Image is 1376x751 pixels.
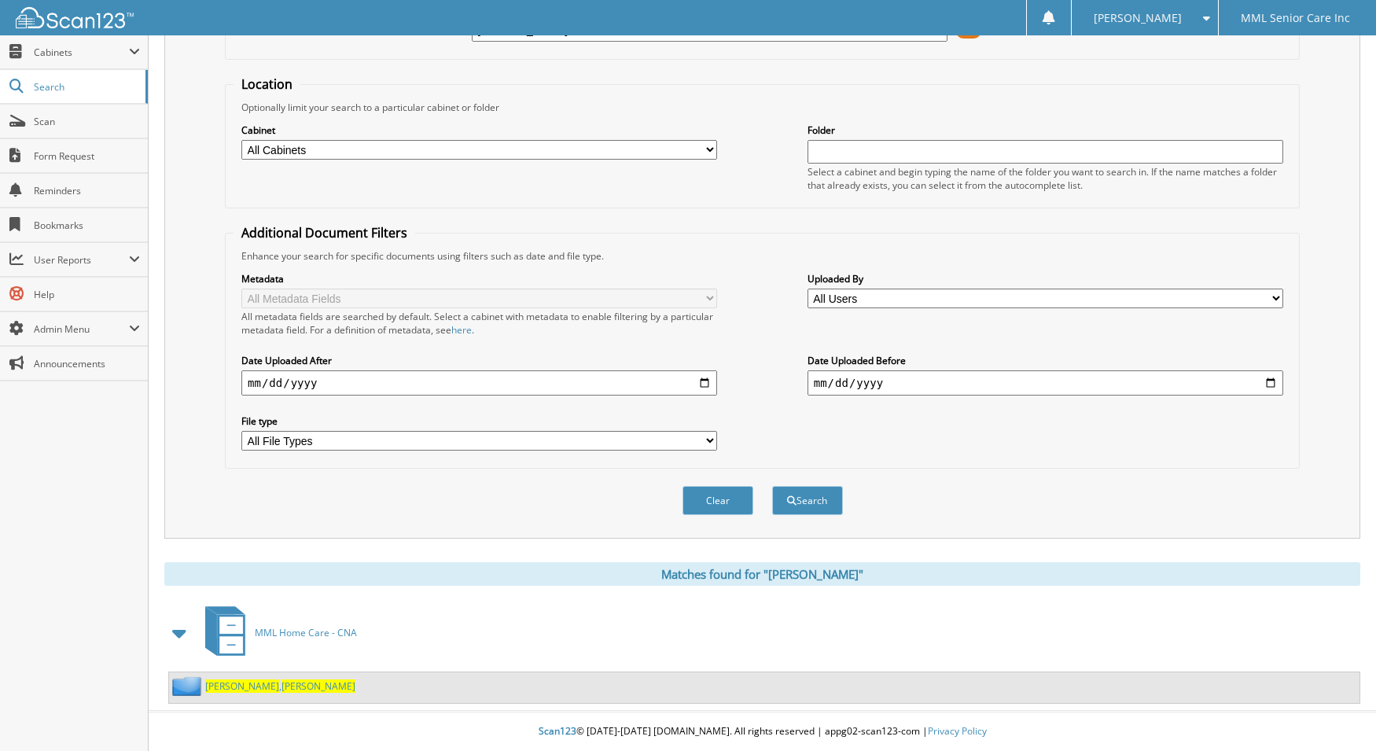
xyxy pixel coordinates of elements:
[539,724,576,738] span: Scan123
[34,253,129,267] span: User Reports
[34,149,140,163] span: Form Request
[451,323,472,337] a: here
[16,7,134,28] img: scan123-logo-white.svg
[808,370,1283,396] input: end
[1241,13,1350,23] span: MML Senior Care Inc
[34,219,140,232] span: Bookmarks
[205,679,279,693] span: [PERSON_NAME]
[255,626,357,639] span: MML Home Care - CNA
[234,224,415,241] legend: Additional Document Filters
[149,712,1376,751] div: © [DATE]-[DATE] [DOMAIN_NAME]. All rights reserved | appg02-scan123-com |
[196,602,357,664] a: MML Home Care - CNA
[234,101,1291,114] div: Optionally limit your search to a particular cabinet or folder
[772,486,843,515] button: Search
[172,676,205,696] img: folder2.png
[1094,13,1182,23] span: [PERSON_NAME]
[34,288,140,301] span: Help
[808,354,1283,367] label: Date Uploaded Before
[34,357,140,370] span: Announcements
[234,249,1291,263] div: Enhance your search for specific documents using filters such as date and file type.
[34,80,138,94] span: Search
[281,679,355,693] span: [PERSON_NAME]
[808,123,1283,137] label: Folder
[34,322,129,336] span: Admin Menu
[808,165,1283,192] div: Select a cabinet and begin typing the name of the folder you want to search in. If the name match...
[241,123,717,137] label: Cabinet
[1297,676,1376,751] iframe: Chat Widget
[164,562,1360,586] div: Matches found for "[PERSON_NAME]"
[241,354,717,367] label: Date Uploaded After
[808,272,1283,285] label: Uploaded By
[928,724,987,738] a: Privacy Policy
[34,115,140,128] span: Scan
[241,310,717,337] div: All metadata fields are searched by default. Select a cabinet with metadata to enable filtering b...
[205,679,355,693] a: [PERSON_NAME],[PERSON_NAME]
[34,184,140,197] span: Reminders
[241,414,717,428] label: File type
[241,272,717,285] label: Metadata
[682,486,753,515] button: Clear
[241,370,717,396] input: start
[234,75,300,93] legend: Location
[34,46,129,59] span: Cabinets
